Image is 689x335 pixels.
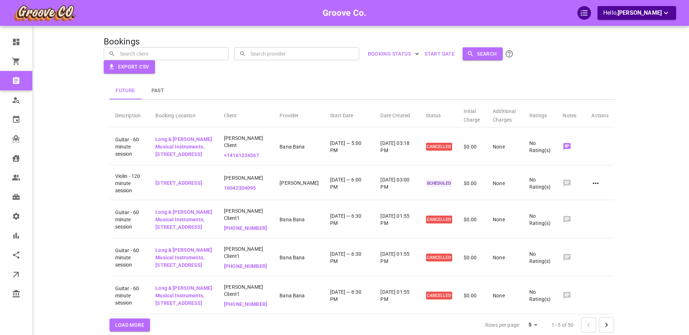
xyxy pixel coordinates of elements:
th: Booking Location [150,101,218,127]
th: Start Date [324,101,375,127]
td: [DATE] 03:00 PM [375,167,420,200]
p: 1–5 of 50 [552,321,573,329]
td: Guitar - 60 minute session [109,278,150,314]
button: Click the Search button to submit your search. All name/email searches are CASE SENSITIVE. To sea... [503,47,516,60]
p: [PHONE_NUMBER] [224,225,268,232]
span: [PERSON_NAME] Client [224,135,268,149]
td: [DATE] 01:55 PM [375,278,420,314]
div: QuickStart Guide [577,6,591,20]
span: $0.00 [464,293,477,298]
input: Search client [118,47,224,60]
button: Search [463,47,502,61]
th: Additional Charges [487,101,524,127]
td: No Rating(s) [524,240,557,276]
td: None [487,129,524,165]
p: CANCELLED [426,143,452,151]
p: [STREET_ADDRESS] [155,179,212,187]
td: [DATE] — 6:30 PM [324,278,375,314]
p: CANCELLED [426,216,452,223]
th: Ratings [524,101,557,127]
th: Description [109,101,150,127]
span: [PERSON_NAME] Client1 [224,207,268,222]
p: [PHONE_NUMBER] [224,301,268,308]
h6: Groove Co. [323,6,367,20]
td: [DATE] — 6:00 PM [324,167,375,200]
td: [DATE] — 6:30 PM [324,240,375,276]
td: None [487,278,524,314]
button: Past [142,82,174,99]
td: [DATE] 03:18 PM [375,129,420,165]
td: None [487,202,524,238]
td: [DATE] — 6:30 PM [324,202,375,238]
button: Start Date [422,47,458,61]
span: $0.00 [464,180,477,186]
td: None [487,240,524,276]
th: Client [218,101,274,127]
img: company-logo [13,4,76,22]
p: Long & [PERSON_NAME] Musical Instruments, [STREET_ADDRESS] [155,284,212,307]
td: [DATE] 01:55 PM [375,240,420,276]
span: [PERSON_NAME] [224,174,268,181]
td: None [487,167,524,200]
p: [PERSON_NAME] [280,179,319,187]
input: Search provider [249,47,354,60]
button: Hello,[PERSON_NAME] [597,6,676,20]
button: Export CSV [104,60,155,74]
td: No Rating(s) [524,278,557,314]
th: Date Created [375,101,420,127]
p: SCHEDULED [426,179,452,187]
td: Guitar - 60 minute session [109,202,150,238]
p: Long & [PERSON_NAME] Musical Instruments, [STREET_ADDRESS] [155,246,212,269]
td: Guitar - 60 minute session [109,129,150,165]
p: [PHONE_NUMBER] [224,263,268,270]
button: Load More [109,319,150,332]
td: No Rating(s) [524,167,557,200]
th: Status [420,101,458,127]
p: Rows per page: [485,321,520,329]
span: $0.00 [464,255,477,260]
th: Actions [586,101,614,127]
p: Hello, [603,9,670,18]
p: Bana Bana [280,143,319,151]
td: No Rating(s) [524,129,557,165]
button: BOOKING STATUS [365,47,422,61]
th: Provider [274,101,324,127]
p: Long & [PERSON_NAME] Musical Instruments, [STREET_ADDRESS] [155,136,212,158]
p: Bana Bana [280,216,319,223]
button: Go to next page [599,317,614,332]
span: [PERSON_NAME] Client1 [224,245,268,260]
th: Initial Charge [458,101,487,127]
p: CANCELLED [426,254,452,261]
span: $0.00 [464,144,477,150]
td: Guitar - 60 minute session [109,240,150,276]
p: CANCELLED [426,292,452,299]
span: [PERSON_NAME] [618,9,662,16]
td: [DATE] — 5:00 PM [324,129,375,165]
p: Long & [PERSON_NAME] Musical Instruments, [STREET_ADDRESS] [155,208,212,231]
button: Future [109,82,142,99]
td: [DATE] 01:55 PM [375,202,420,238]
td: Violin - 120 minute session [109,167,150,200]
p: 16042304095 [224,184,268,192]
p: +14161234567 [224,152,268,159]
td: No Rating(s) [524,202,557,238]
p: Bana Bana [280,292,319,299]
span: $0.00 [464,217,477,222]
th: Notes [557,101,586,127]
p: Bana Bana [280,254,319,261]
div: 5 [523,320,540,330]
span: [PERSON_NAME] Client1 [224,283,268,298]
